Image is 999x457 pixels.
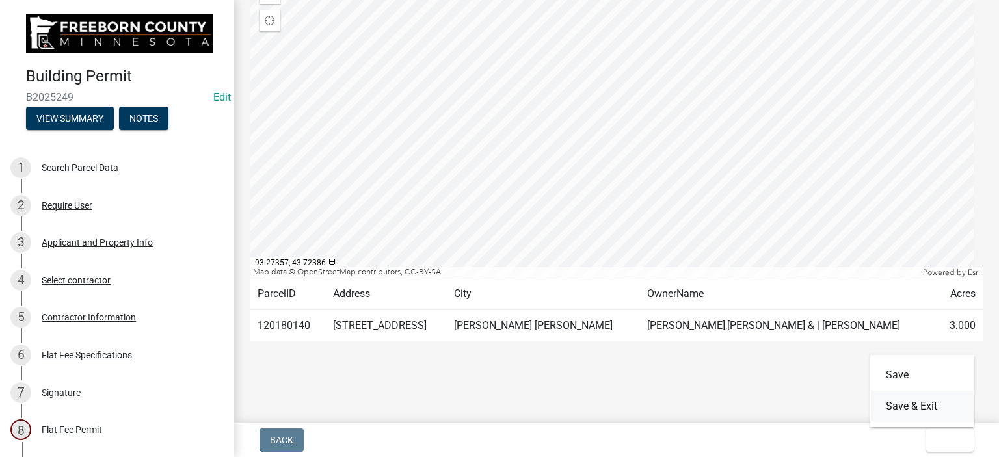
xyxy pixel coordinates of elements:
td: [STREET_ADDRESS] [325,310,446,342]
button: Save [870,359,974,391]
a: Esri [968,268,980,277]
wm-modal-confirm: Summary [26,114,114,124]
a: Edit [213,91,231,103]
div: Flat Fee Permit [42,425,102,434]
td: Address [325,278,446,310]
button: Exit [926,428,974,452]
button: Notes [119,107,168,130]
td: OwnerName [639,278,937,310]
td: [PERSON_NAME] [PERSON_NAME] [446,310,639,342]
div: 4 [10,270,31,291]
div: Powered by [920,267,983,278]
div: Search Parcel Data [42,163,118,172]
div: Exit [870,354,974,427]
wm-modal-confirm: Edit Application Number [213,91,231,103]
div: 5 [10,307,31,328]
div: 2 [10,195,31,216]
span: Exit [937,435,955,445]
div: 3 [10,232,31,253]
td: 120180140 [250,310,325,342]
td: Acres [937,278,983,310]
div: 1 [10,157,31,178]
span: Back [270,435,293,445]
td: City [446,278,639,310]
div: Flat Fee Specifications [42,350,132,359]
div: Contractor Information [42,313,136,322]
img: Freeborn County, Minnesota [26,14,213,53]
div: Find my location [260,10,280,31]
td: [PERSON_NAME],[PERSON_NAME] & | [PERSON_NAME] [639,310,937,342]
span: B2025249 [26,91,208,103]
wm-modal-confirm: Notes [119,114,168,124]
div: 6 [10,345,31,365]
div: Require User [42,201,92,210]
div: Select contractor [42,276,111,285]
button: Save & Exit [870,391,974,422]
div: Map data © OpenStreetMap contributors, CC-BY-SA [250,267,920,278]
h4: Building Permit [26,67,224,86]
td: ParcelID [250,278,325,310]
td: 3.000 [937,310,983,342]
div: Applicant and Property Info [42,238,153,247]
div: Signature [42,388,81,397]
div: 8 [10,419,31,440]
button: Back [260,428,304,452]
div: 7 [10,382,31,403]
button: View Summary [26,107,114,130]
